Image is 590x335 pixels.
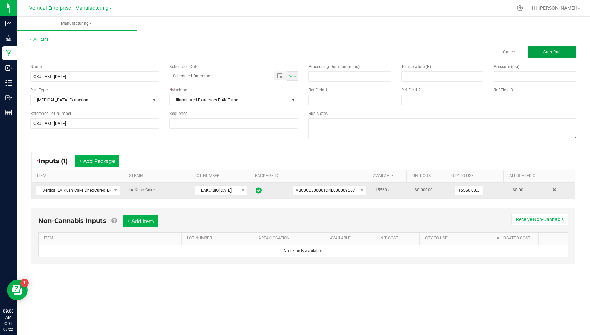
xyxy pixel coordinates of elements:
[169,64,198,69] span: Scheduled Date
[425,236,488,241] a: QTY TO USESortable
[7,280,28,300] iframe: Resource center
[296,188,355,193] span: ABC0C0300001D4E000009567
[274,71,287,80] span: Toggle popup
[187,236,250,241] a: LOT NUMBERSortable
[44,236,179,241] a: ITEMSortable
[415,188,433,193] span: $0.00000
[20,279,29,287] iframe: Resource center unread badge
[30,87,48,93] span: Run Type
[5,20,12,27] inline-svg: Analytics
[494,88,513,92] span: Ref Field 3
[289,74,296,78] span: Now
[401,88,421,92] span: Ref Field 2
[3,308,13,327] p: 09:06 AM CDT
[169,111,187,116] span: Sequence
[17,21,137,27] span: Manufacturing
[258,236,322,241] a: AREA/LOCATIONSortable
[29,5,108,11] span: Vertical Enterprise - Manufacturing
[129,173,186,179] a: STRAINSortable
[31,95,150,105] span: [MEDICAL_DATA] Extraction
[3,327,13,332] p: 08/22
[494,64,519,69] span: Pressure (psi)
[451,173,501,179] a: QTY TO USESortable
[30,111,71,116] span: Reference Lot Number
[38,217,106,225] span: Non-Cannabis Inputs
[544,236,559,241] a: Sortable
[195,173,247,179] a: LOT NUMBERSortable
[39,245,568,257] td: No records available.
[5,79,12,86] inline-svg: Inventory
[5,50,12,57] inline-svg: Manufacturing
[36,186,111,195] span: Vertical LA Kush Cake DriedCured_Biomass Bulk
[30,64,42,69] span: Name
[496,236,536,241] a: Allocated CostSortable
[330,236,369,241] a: AVAILABLESortable
[30,37,49,42] a: < All Runs
[412,173,443,179] a: Unit CostSortable
[375,188,387,193] span: 15560
[170,95,289,105] span: Illuminated Extractors E-4K Turbo
[37,173,121,179] a: ITEMSortable
[111,217,117,225] a: Add Non-Cannabis items that were also consumed in the run (e.g. gloves and packaging); Also add N...
[256,186,262,195] span: In Sync
[388,188,391,193] span: g
[532,5,577,11] span: Hi, [PERSON_NAME]!
[543,50,561,55] span: Start Run
[123,215,158,227] button: + Add Item
[5,35,12,42] inline-svg: Grow
[373,173,404,179] a: AVAILABLESortable
[308,88,328,92] span: Ref Field 1
[503,49,516,55] a: Cancel
[5,65,12,71] inline-svg: Inbound
[5,109,12,116] inline-svg: Reports
[195,186,239,195] span: LAKC.BIO.[DATE]
[39,157,75,165] span: Inputs (1)
[548,173,566,179] a: Sortable
[308,64,360,69] span: Processing Duration (mins)
[17,17,137,31] a: Manufacturing
[308,111,328,116] span: Run Notes
[129,188,155,193] span: LA Kush Cake
[511,214,568,225] button: Receive Non-Cannabis
[515,5,524,11] div: Manage settings
[401,64,431,69] span: Temperature (F)
[528,46,576,58] button: Start Run
[255,173,365,179] a: PACKAGE IDSortable
[169,71,266,80] input: Scheduled Datetime
[75,155,119,167] button: + Add Package
[509,173,540,179] a: Allocated CostSortable
[5,94,12,101] inline-svg: Outbound
[171,88,187,92] span: Machine
[513,188,523,193] span: $0.00
[377,236,417,241] a: Unit CostSortable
